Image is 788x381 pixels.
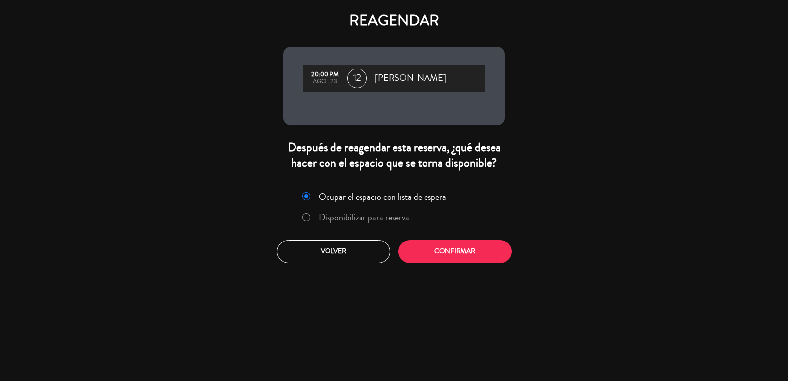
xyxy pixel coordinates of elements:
button: Volver [277,240,390,263]
label: Ocupar el espacio con lista de espera [319,192,446,201]
div: Después de reagendar esta reserva, ¿qué desea hacer con el espacio que se torna disponible? [283,140,505,171]
span: [PERSON_NAME] [375,71,446,86]
h4: REAGENDAR [283,12,505,30]
div: ago., 23 [308,78,342,85]
button: Confirmar [398,240,512,263]
span: 12 [347,69,367,88]
div: 20:00 PM [308,71,342,78]
label: Disponibilizar para reserva [319,213,409,222]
